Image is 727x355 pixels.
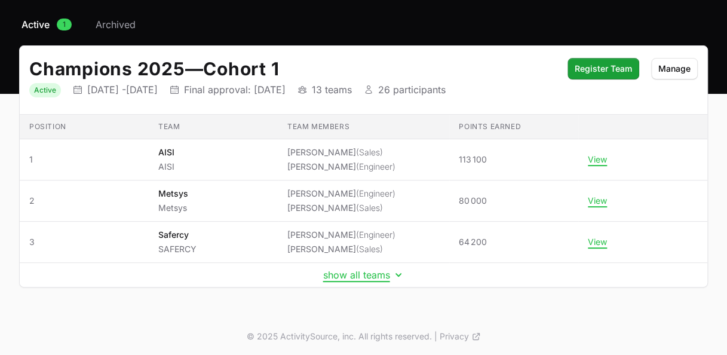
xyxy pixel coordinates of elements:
span: 113 100 [459,154,487,166]
span: (Sales) [356,244,383,254]
span: (Sales) [356,203,383,213]
span: (Engineer) [356,229,395,240]
p: Safercy [158,229,197,241]
div: Initiative details [19,45,708,287]
li: [PERSON_NAME] [287,161,395,173]
p: AISI [158,146,174,158]
span: 80 000 [459,195,487,207]
button: Manage [651,58,698,79]
span: 1 [57,19,72,30]
span: (Engineer) [356,161,395,172]
button: View [588,237,607,247]
a: Privacy [440,330,481,342]
li: [PERSON_NAME] [287,243,395,255]
span: 2 [29,195,139,207]
button: show all teams [323,269,404,281]
span: 3 [29,236,139,248]
span: | [434,330,437,342]
span: (Sales) [356,147,383,157]
span: 1 [29,154,139,166]
th: Position [20,115,149,139]
span: (Engineer) [356,188,395,198]
p: 13 teams [312,84,352,96]
span: Manage [658,62,691,76]
button: Register Team [568,58,639,79]
a: Active1 [19,17,74,32]
th: Team members [278,115,449,139]
button: View [588,195,607,206]
p: AISI [158,161,174,173]
li: [PERSON_NAME] [287,229,395,241]
span: 64 200 [459,236,487,248]
a: Archived [93,17,138,32]
h2: Champions 2025 Cohort 1 [29,58,556,79]
th: Points earned [449,115,578,139]
p: [DATE] - [DATE] [87,84,158,96]
button: View [588,154,607,165]
li: [PERSON_NAME] [287,202,395,214]
p: Final approval: [DATE] [184,84,286,96]
p: 26 participants [378,84,446,96]
p: Metsys [158,202,188,214]
p: Metsys [158,188,188,200]
li: [PERSON_NAME] [287,188,395,200]
p: © 2025 ActivitySource, inc. All rights reserved. [247,330,432,342]
nav: Initiative activity log navigation [19,17,708,32]
span: — [185,58,204,79]
span: Active [22,17,50,32]
span: Archived [96,17,136,32]
li: [PERSON_NAME] [287,146,395,158]
th: Team [149,115,278,139]
p: SAFERCY [158,243,197,255]
span: Register Team [575,62,632,76]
